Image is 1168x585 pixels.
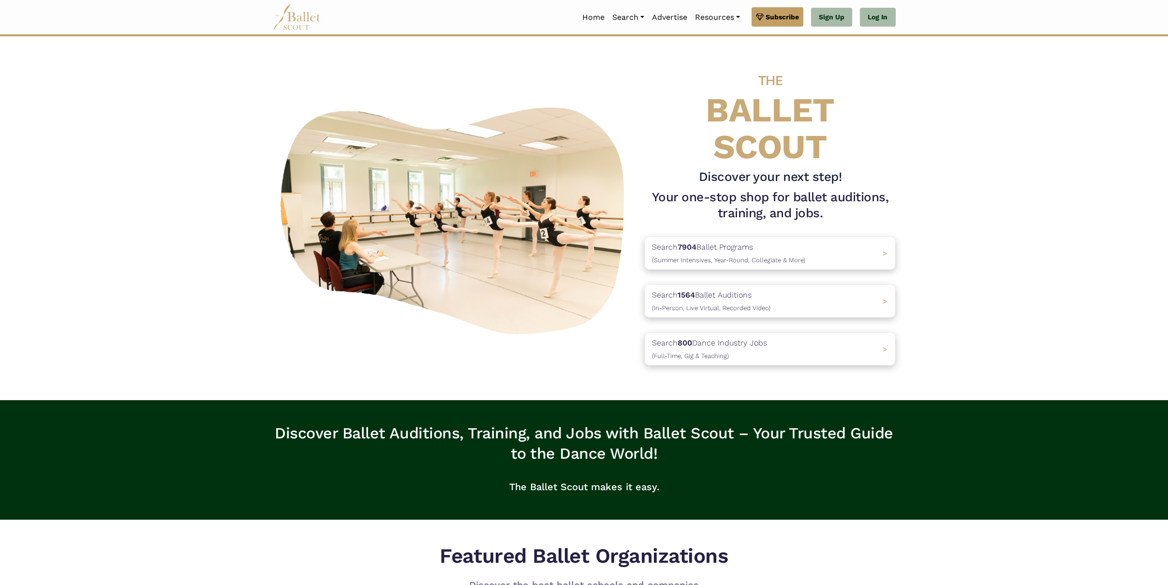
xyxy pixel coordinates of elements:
a: Sign Up [811,8,852,27]
h3: Discover Ballet Auditions, Training, and Jobs with Ballet Scout – Your Trusted Guide to the Dance... [273,423,896,464]
a: Search7904Ballet Programs(Summer Intensives, Year-Round, Collegiate & More)> [645,237,895,270]
p: Search Dance Industry Jobs [652,337,767,361]
a: Search1564Ballet Auditions(In-Person, Live Virtual, Recorded Video) > [645,285,895,317]
a: Search [608,7,648,28]
a: Log In [860,8,895,27]
b: 1564 [678,290,695,300]
b: 7904 [678,242,696,252]
p: The Ballet Scout makes it easy. [273,471,896,502]
a: Advertise [648,7,691,28]
h5: Featured Ballet Organizations [432,543,736,570]
a: Home [578,7,608,28]
b: 800 [678,338,692,347]
a: Resources [691,7,744,28]
h3: Discover your next step! [645,169,895,185]
span: > [883,345,887,354]
span: (Full-Time, Gig & Teaching) [652,352,729,360]
span: > [883,249,887,258]
p: Search Ballet Auditions [652,289,770,314]
a: Search800Dance Industry Jobs(Full-Time, Gig & Teaching) > [645,333,895,365]
span: THE [758,73,783,89]
h4: BALLET SCOUT [645,56,895,165]
h1: Your one-stop shop for ballet auditions, training, and jobs. [645,189,895,222]
img: gem.svg [756,12,764,22]
p: Search Ballet Programs [652,241,805,266]
a: Subscribe [752,7,803,27]
span: (In-Person, Live Virtual, Recorded Video) [652,304,770,312]
img: A group of ballerinas talking to each other in a ballet studio [273,97,637,340]
span: (Summer Intensives, Year-Round, Collegiate & More) [652,256,805,264]
span: > [883,297,887,306]
span: Subscribe [766,12,799,22]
